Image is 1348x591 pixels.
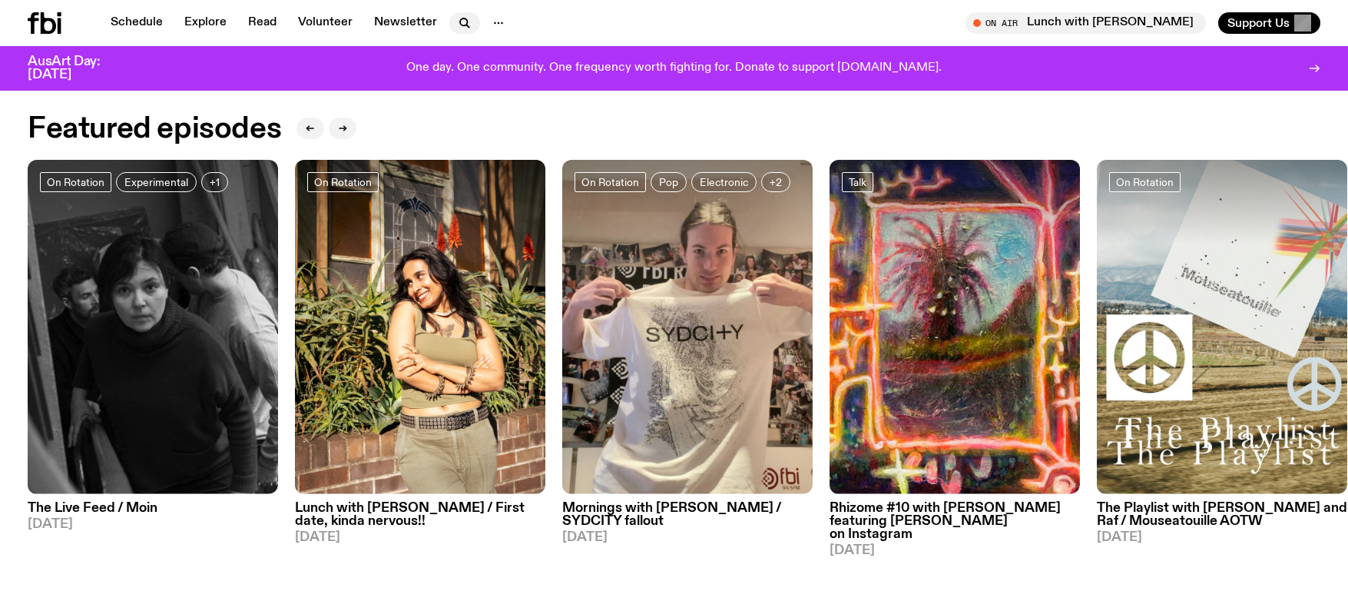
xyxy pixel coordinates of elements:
a: Schedule [101,12,172,34]
span: Electronic [700,176,748,188]
span: On Rotation [581,176,639,188]
a: Newsletter [365,12,446,34]
h3: Lunch with [PERSON_NAME] / First date, kinda nervous!! [295,502,545,528]
a: On Rotation [1109,172,1181,192]
a: The Playlist with [PERSON_NAME] and Raf / Mouseatouille AOTW[DATE] [1097,494,1347,544]
span: +2 [770,176,782,188]
span: Support Us [1227,16,1290,30]
h3: The Playlist with [PERSON_NAME] and Raf / Mouseatouille AOTW [1097,502,1347,528]
a: On Rotation [307,172,379,192]
a: Electronic [691,172,757,192]
span: Talk [849,176,866,188]
span: On Rotation [1116,176,1174,188]
h2: Featured episodes [28,115,281,143]
button: +2 [761,172,790,192]
h3: The Live Feed / Moin [28,502,278,515]
a: Rhizome #10 with [PERSON_NAME] featuring [PERSON_NAME] on Instagram[DATE] [830,494,1080,557]
a: Read [239,12,286,34]
a: Talk [842,172,873,192]
button: +1 [201,172,228,192]
h3: Mornings with [PERSON_NAME] / SYDCITY fallout [562,502,813,528]
span: [DATE] [562,531,813,544]
img: A black and white image of moin on stairs, looking up at the camera. [28,160,278,494]
a: Experimental [116,172,197,192]
span: [DATE] [295,531,545,544]
span: Pop [659,176,678,188]
span: On Rotation [47,176,104,188]
a: Mornings with [PERSON_NAME] / SYDCITY fallout[DATE] [562,494,813,544]
a: Pop [651,172,687,192]
a: Volunteer [289,12,362,34]
a: On Rotation [40,172,111,192]
a: On Rotation [575,172,646,192]
a: Lunch with [PERSON_NAME] / First date, kinda nervous!![DATE] [295,494,545,544]
img: Tanya is standing in front of plants and a brick fence on a sunny day. She is looking to the left... [295,160,545,494]
a: The Live Feed / Moin[DATE] [28,494,278,531]
span: [DATE] [28,518,278,531]
h3: Rhizome #10 with [PERSON_NAME] featuring [PERSON_NAME] on Instagram [830,502,1080,541]
button: Support Us [1218,12,1320,34]
img: Jim in the fbi studio, showing off their white SYDCITY t-shirt. [562,160,813,494]
a: Explore [175,12,236,34]
span: Experimental [124,176,188,188]
span: +1 [210,176,220,188]
h3: AusArt Day: [DATE] [28,55,126,81]
button: On AirLunch with [PERSON_NAME] [965,12,1206,34]
span: On Rotation [314,176,372,188]
span: [DATE] [1097,531,1347,544]
p: One day. One community. One frequency worth fighting for. Donate to support [DOMAIN_NAME]. [406,61,942,75]
span: [DATE] [830,544,1080,557]
img: Luci Avard, Roundabout Painting, from Deer Empty at Suite7a. [830,160,1080,494]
